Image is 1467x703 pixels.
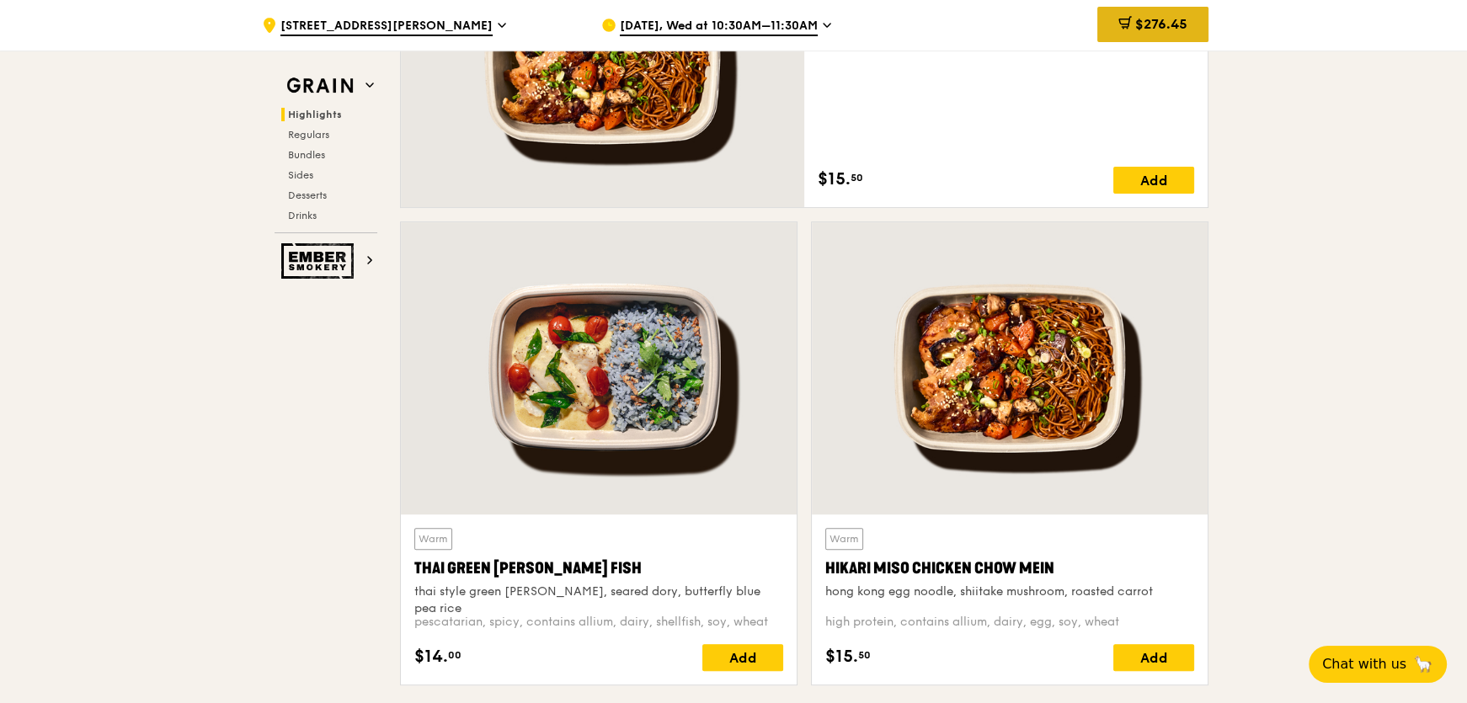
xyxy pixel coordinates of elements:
[620,18,818,36] span: [DATE], Wed at 10:30AM–11:30AM
[288,109,342,120] span: Highlights
[1322,654,1406,674] span: Chat with us
[414,557,783,580] div: Thai Green [PERSON_NAME] Fish
[281,243,359,279] img: Ember Smokery web logo
[288,210,317,221] span: Drinks
[702,644,783,671] div: Add
[288,169,313,181] span: Sides
[288,189,327,201] span: Desserts
[288,149,325,161] span: Bundles
[858,648,871,662] span: 50
[414,614,783,631] div: pescatarian, spicy, contains allium, dairy, shellfish, soy, wheat
[1309,646,1447,683] button: Chat with us🦙
[818,167,851,192] span: $15.
[1413,654,1433,674] span: 🦙
[1113,167,1194,194] div: Add
[825,614,1194,631] div: high protein, contains allium, dairy, egg, soy, wheat
[414,528,452,550] div: Warm
[1135,16,1187,32] span: $276.45
[288,129,329,141] span: Regulars
[281,71,359,101] img: Grain web logo
[851,171,863,184] span: 50
[825,528,863,550] div: Warm
[825,644,858,669] span: $15.
[280,18,493,36] span: [STREET_ADDRESS][PERSON_NAME]
[414,583,783,617] div: thai style green [PERSON_NAME], seared dory, butterfly blue pea rice
[825,557,1194,580] div: Hikari Miso Chicken Chow Mein
[825,583,1194,600] div: hong kong egg noodle, shiitake mushroom, roasted carrot
[448,648,461,662] span: 00
[1113,644,1194,671] div: Add
[414,644,448,669] span: $14.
